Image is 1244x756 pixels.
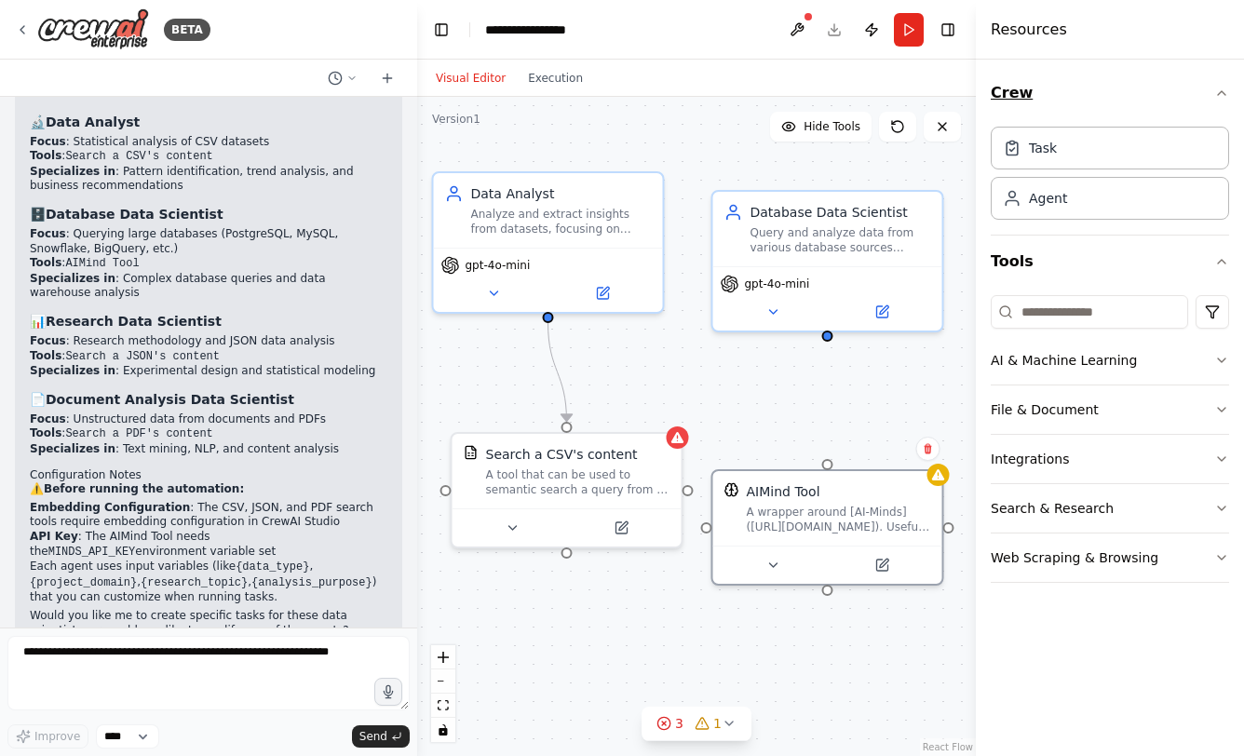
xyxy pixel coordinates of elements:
[745,277,810,291] span: gpt-4o-mini
[352,725,410,748] button: Send
[30,135,66,148] strong: Focus
[251,576,372,589] code: {analysis_purpose}
[30,426,387,442] li: :
[30,135,387,150] li: : Statistical analysis of CSV datasets
[30,312,387,331] h3: 📊
[991,336,1229,385] button: AI & Machine Learning
[30,576,137,589] code: {project_domain}
[30,530,387,560] li: : The AIMind Tool needs the environment variable set
[30,334,66,347] strong: Focus
[432,171,665,314] div: Data AnalystAnalyze and extract insights from datasets, focusing on {data_type} data. Perform sta...
[991,435,1229,483] button: Integrations
[30,113,387,131] h3: 🔬
[30,165,387,194] li: : Pattern identification, trend analysis, and business recommendations
[30,442,115,455] strong: Specializes in
[30,501,190,514] strong: Embedding Configuration
[30,272,387,301] li: : Complex database queries and data warehouse analysis
[320,67,365,89] button: Switch to previous chat
[30,149,387,165] li: :
[569,517,674,539] button: Open in side panel
[713,714,722,733] span: 1
[44,482,244,495] strong: Before running the automation:
[432,112,480,127] div: Version 1
[30,501,387,530] li: : The CSV, JSON, and PDF search tools require embedding configuration in CrewAI Studio
[517,67,594,89] button: Execution
[46,392,294,407] strong: Document Analysis Data Scientist
[539,322,576,421] g: Edge from 8fc0cdcc-029f-4245-b45e-334efc6b11ae to 4ace4060-d3e0-4d9e-bafb-13ca2e6899c9
[30,412,66,425] strong: Focus
[550,282,656,304] button: Open in side panel
[486,445,638,464] div: Search a CSV's content
[464,445,479,460] img: CSVSearchTool
[466,258,531,273] span: gpt-4o-mini
[642,707,751,741] button: 31
[431,645,455,669] button: zoom in
[374,678,402,706] button: Click to speak your automation idea
[30,149,61,162] strong: Tools
[30,349,387,365] li: :
[65,350,220,363] code: Search a JSON's content
[30,442,387,457] li: : Text mining, NLP, and content analysis
[65,257,139,270] code: AIMind Tool
[830,554,935,576] button: Open in side panel
[30,482,387,497] p: ⚠️
[37,8,149,50] img: Logo
[485,20,595,39] nav: breadcrumb
[471,184,652,203] div: Data Analyst
[923,742,973,752] a: React Flow attribution
[425,67,517,89] button: Visual Editor
[141,576,248,589] code: {research_topic}
[991,484,1229,533] button: Search & Research
[7,724,88,749] button: Improve
[30,205,387,223] h3: 🗄️
[30,165,115,178] strong: Specializes in
[935,17,961,43] button: Hide right sidebar
[30,390,387,409] h3: 📄
[916,437,940,461] button: Delete node
[991,67,1229,119] button: Crew
[30,364,115,377] strong: Specializes in
[30,609,387,638] p: Would you like me to create specific tasks for these data scientists, or would you like to modify...
[431,694,455,718] button: fit view
[46,314,222,329] strong: Research Data Scientist
[991,385,1229,434] button: File & Document
[30,364,387,379] li: : Experimental design and statistical modeling
[1029,139,1057,157] div: Task
[30,227,66,240] strong: Focus
[750,225,931,255] div: Query and analyze data from various database sources including PostgreSQL, MySQL, ClickHouse, Sno...
[65,150,212,163] code: Search a CSV's content
[431,718,455,742] button: toggle interactivity
[991,236,1229,288] button: Tools
[747,482,820,501] div: AIMind Tool
[431,669,455,694] button: zoom out
[30,256,61,269] strong: Tools
[30,468,387,483] h2: Configuration Notes
[236,560,309,574] code: {data_type}
[991,288,1229,598] div: Tools
[30,256,387,272] li: :
[991,119,1229,235] div: Crew
[46,207,223,222] strong: Database Data Scientist
[30,426,61,439] strong: Tools
[359,729,387,744] span: Send
[428,17,454,43] button: Hide left sidebar
[30,272,115,285] strong: Specializes in
[711,190,944,332] div: Database Data ScientistQuery and analyze data from various database sources including PostgreSQL,...
[48,546,136,559] code: MINDS_API_KEY
[711,469,944,586] div: AIMindToolAIMind ToolA wrapper around [AI-Minds]([URL][DOMAIN_NAME]). Useful for when you need an...
[724,482,739,497] img: AIMindTool
[30,412,387,427] li: : Unstructured data from documents and PDFs
[451,432,683,548] div: CSVSearchToolSearch a CSV's contentA tool that can be used to semantic search a query from a CSV'...
[804,119,860,134] span: Hide Tools
[770,112,872,142] button: Hide Tools
[372,67,402,89] button: Start a new chat
[46,115,140,129] strong: Data Analyst
[34,729,80,744] span: Improve
[30,227,387,256] li: : Querying large databases (PostgreSQL, MySQL, Snowflake, BigQuery, etc.)
[486,467,670,497] div: A tool that can be used to semantic search a query from a CSV's content.
[164,19,210,41] div: BETA
[1029,189,1067,208] div: Agent
[747,505,931,534] div: A wrapper around [AI-Minds]([URL][DOMAIN_NAME]). Useful for when you need answers to questions fr...
[30,349,61,362] strong: Tools
[675,714,683,733] span: 3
